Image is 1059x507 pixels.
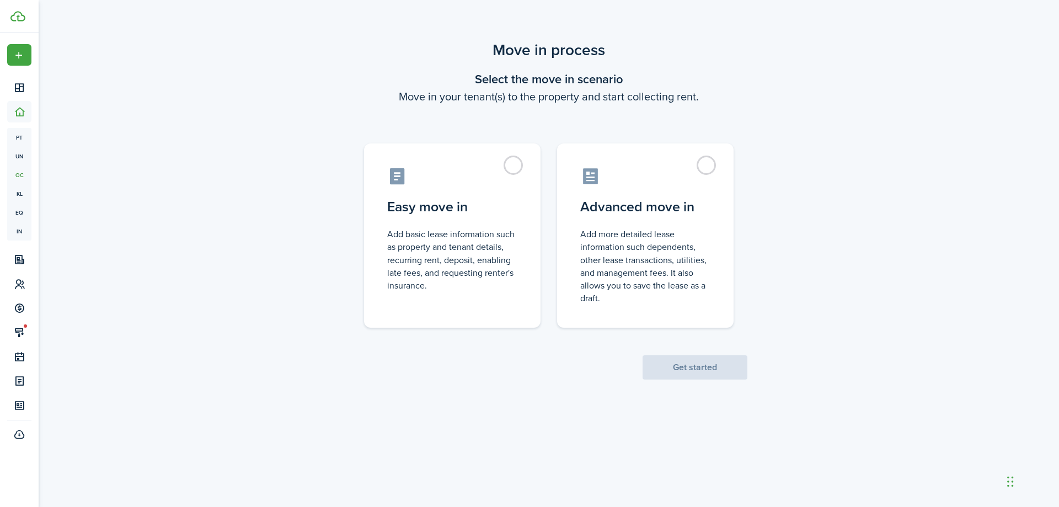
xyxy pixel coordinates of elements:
[387,228,517,292] control-radio-card-description: Add basic lease information such as property and tenant details, recurring rent, deposit, enablin...
[350,88,747,105] wizard-step-header-description: Move in your tenant(s) to the property and start collecting rent.
[7,184,31,203] a: kl
[350,39,747,62] scenario-title: Move in process
[1007,465,1014,498] div: Drag
[580,197,710,217] control-radio-card-title: Advanced move in
[580,228,710,305] control-radio-card-description: Add more detailed lease information such dependents, other lease transactions, utilities, and man...
[875,388,1059,507] iframe: Chat Widget
[7,128,31,147] a: pt
[7,166,31,184] a: oc
[7,203,31,222] a: eq
[10,11,25,22] img: TenantCloud
[350,70,747,88] wizard-step-header-title: Select the move in scenario
[7,147,31,166] a: un
[7,222,31,241] a: in
[387,197,517,217] control-radio-card-title: Easy move in
[7,44,31,66] button: Open menu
